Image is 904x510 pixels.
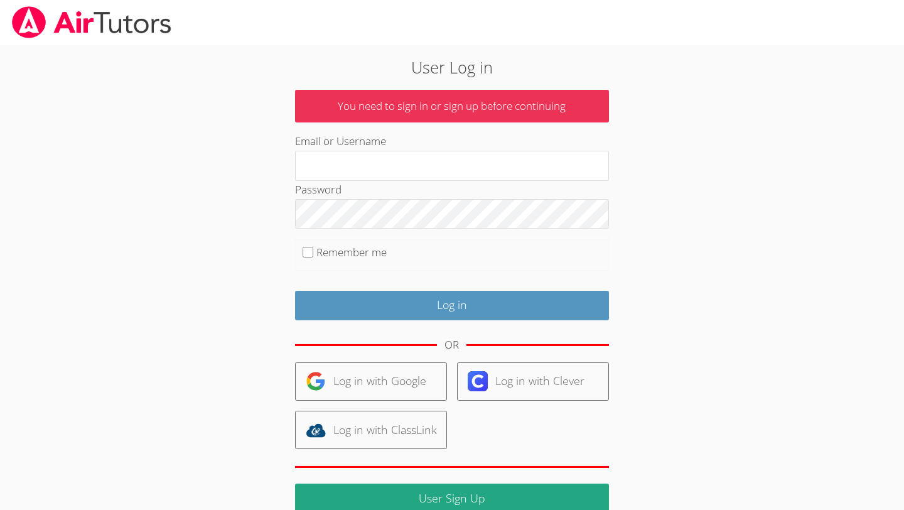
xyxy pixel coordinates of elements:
[295,134,386,148] label: Email or Username
[306,371,326,391] img: google-logo-50288ca7cdecda66e5e0955fdab243c47b7ad437acaf1139b6f446037453330a.svg
[295,182,342,197] label: Password
[295,291,609,320] input: Log in
[295,411,447,449] a: Log in with ClassLink
[11,6,173,38] img: airtutors_banner-c4298cdbf04f3fff15de1276eac7730deb9818008684d7c2e4769d2f7ddbe033.png
[444,336,459,354] div: OR
[295,90,609,123] p: You need to sign in or sign up before continuing
[295,362,447,401] a: Log in with Google
[316,245,387,259] label: Remember me
[457,362,609,401] a: Log in with Clever
[208,55,696,79] h2: User Log in
[306,420,326,440] img: classlink-logo-d6bb404cc1216ec64c9a2012d9dc4662098be43eaf13dc465df04b49fa7ab582.svg
[468,371,488,391] img: clever-logo-6eab21bc6e7a338710f1a6ff85c0baf02591cd810cc4098c63d3a4b26e2feb20.svg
